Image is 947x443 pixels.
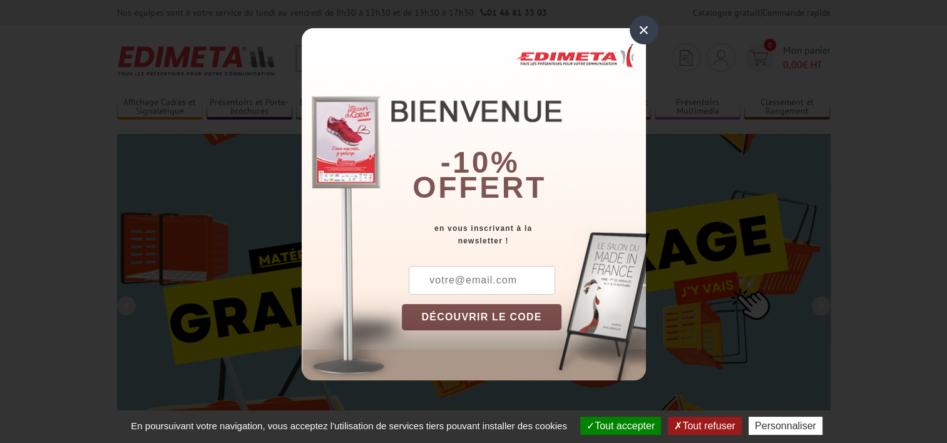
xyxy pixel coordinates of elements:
button: Personnaliser (fenêtre modale) [749,417,822,435]
font: offert [412,171,546,204]
div: × [630,16,658,44]
button: DÉCOUVRIR LE CODE [402,304,562,330]
b: -10% [441,146,520,179]
input: votre@email.com [409,266,555,295]
button: Tout accepter [580,417,661,435]
button: Tout refuser [668,417,741,435]
span: En poursuivant votre navigation, vous acceptez l'utilisation de services tiers pouvant installer ... [125,420,573,431]
div: en vous inscrivant à la newsletter ! [402,222,646,247]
